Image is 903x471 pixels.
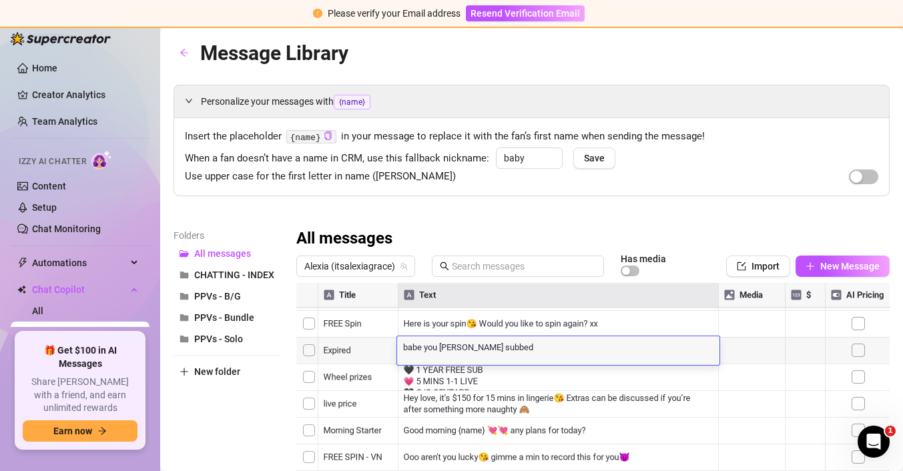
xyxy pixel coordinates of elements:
img: Chat Copilot [17,285,26,294]
span: Insert the placeholder in your message to replace it with the fan’s first name when sending the m... [185,129,878,145]
span: plus [806,262,815,271]
span: folder [180,334,189,344]
span: team [400,262,408,270]
span: thunderbolt [17,258,28,268]
code: {name} [286,130,336,144]
span: Alexia (itsalexiagrace) [304,256,407,276]
a: Team Analytics [32,116,97,127]
span: search [440,262,449,271]
span: All messages [194,248,251,259]
span: Save [584,153,605,163]
span: folder [180,313,189,322]
span: When a fan doesn’t have a name in CRM, use this fallback nickname: [185,151,489,167]
button: Earn nowarrow-right [23,420,137,442]
button: New Message [796,256,890,277]
a: Content [32,181,66,191]
div: Please verify your Email address [328,6,461,21]
span: 🎁 Get $100 in AI Messages [23,344,137,370]
span: plus [180,367,189,376]
article: Has media [621,255,666,263]
button: CHATTING - INDEX [174,264,280,286]
span: PPVs - Solo [194,334,243,344]
span: PPVs - Bundle [194,312,254,323]
button: New folder [174,361,280,382]
button: All messages [174,243,280,264]
a: Chat Monitoring [32,223,101,234]
span: Import [751,261,780,272]
span: folder-open [180,249,189,258]
article: Message Library [200,37,348,69]
span: import [737,262,746,271]
span: Personalize your messages with [201,94,878,109]
input: Search messages [452,259,596,274]
span: New Message [820,261,880,272]
span: Chat Copilot [32,279,127,300]
a: Setup [32,202,57,213]
span: exclamation-circle [313,9,322,18]
span: arrow-left [180,48,189,57]
span: CHATTING - INDEX [194,270,274,280]
button: PPVs - Solo [174,328,280,350]
div: Personalize your messages with{name} [174,85,889,117]
span: {name} [334,95,370,109]
button: Import [726,256,790,277]
span: arrow-right [97,426,107,436]
button: Save [573,147,615,169]
span: PPVs - B/G [194,291,241,302]
button: Resend Verification Email [466,5,585,21]
span: Share [PERSON_NAME] with a friend, and earn unlimited rewards [23,376,137,415]
a: Home [32,63,57,73]
span: New folder [194,366,240,377]
a: All [32,306,43,316]
a: Creator Analytics [32,84,139,105]
span: Earn now [53,426,92,436]
span: copy [324,131,332,140]
img: logo-BBDzfeDw.svg [11,32,111,45]
h3: All messages [296,228,392,250]
button: PPVs - B/G [174,286,280,307]
span: Use upper case for the first letter in name ([PERSON_NAME]) [185,169,456,185]
iframe: Intercom live chat [858,426,890,458]
textarea: babe you [PERSON_NAME] subbed [397,340,719,352]
span: Izzy AI Chatter [19,155,86,168]
span: folder [180,292,189,301]
span: 1 [885,426,896,436]
span: folder [180,270,189,280]
button: PPVs - Bundle [174,307,280,328]
span: expanded [185,97,193,105]
img: AI Chatter [91,150,112,169]
button: Click to Copy [324,131,332,141]
span: Automations [32,252,127,274]
article: Folders [174,228,280,243]
span: Resend Verification Email [471,8,580,19]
